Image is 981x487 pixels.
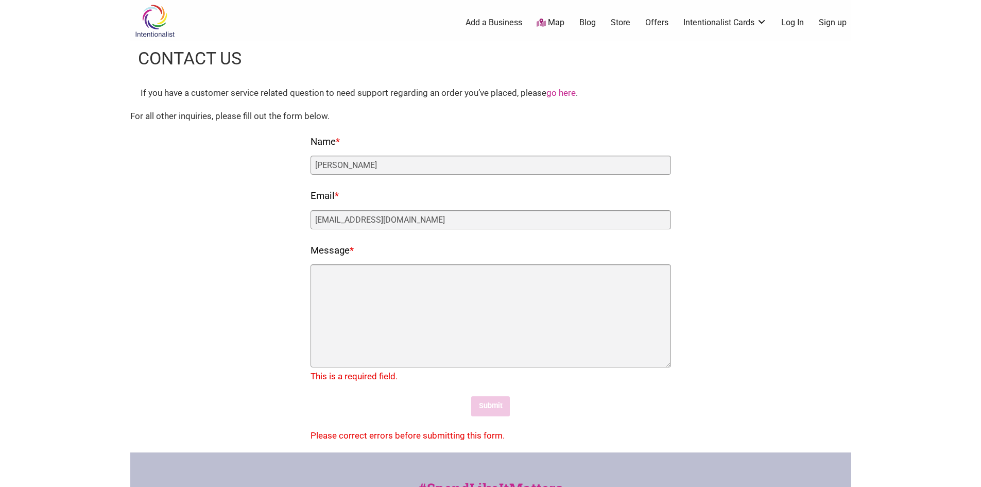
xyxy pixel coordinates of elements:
[311,133,340,151] label: Name
[611,17,630,28] a: Store
[645,17,668,28] a: Offers
[819,17,847,28] a: Sign up
[546,88,576,98] a: go here
[466,17,522,28] a: Add a Business
[311,370,666,383] div: This is a required field.
[781,17,804,28] a: Log In
[579,17,596,28] a: Blog
[138,46,242,71] h1: Contact Us
[471,396,510,416] input: Submit
[311,242,354,260] label: Message
[537,17,564,29] a: Map
[141,87,841,100] div: If you have a customer service related question to need support regarding an order you’ve placed,...
[311,429,671,443] div: Please correct errors before submitting this form.
[683,17,767,28] a: Intentionalist Cards
[130,4,179,38] img: Intentionalist
[311,188,339,205] label: Email
[130,110,851,123] div: For all other inquiries, please fill out the form below.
